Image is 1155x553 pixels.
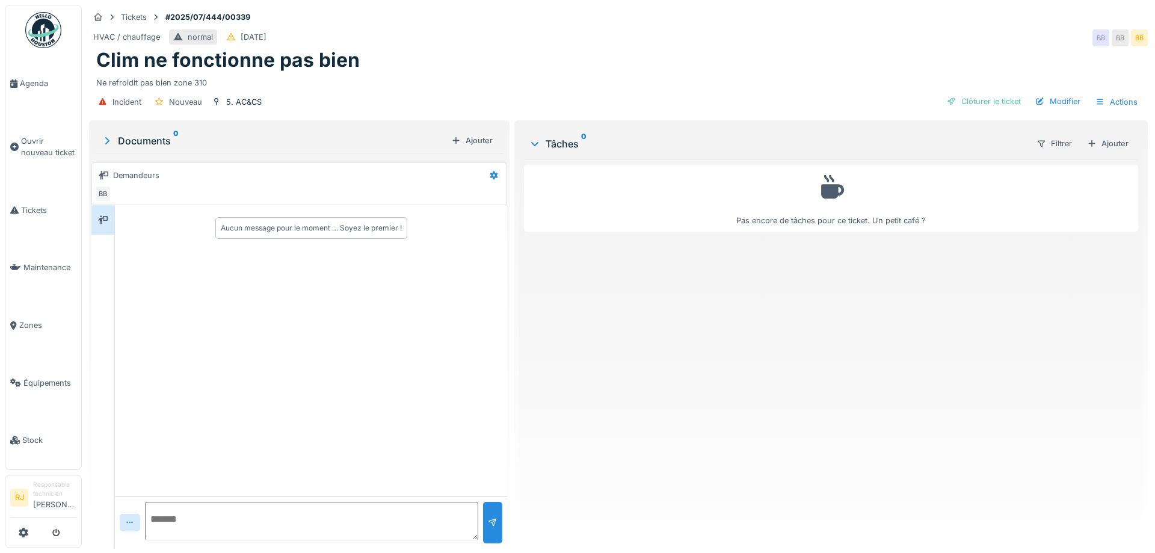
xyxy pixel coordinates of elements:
h1: Clim ne fonctionne pas bien [96,49,360,72]
div: Responsable technicien [33,480,76,499]
div: BB [1092,29,1109,46]
div: HVAC / chauffage [93,31,160,43]
span: Équipements [23,377,76,389]
div: Demandeurs [113,170,159,181]
div: BB [1112,29,1129,46]
span: Stock [22,434,76,446]
a: Zones [5,297,81,354]
div: Tickets [121,11,147,23]
span: Maintenance [23,262,76,273]
div: BB [94,185,111,202]
a: Tickets [5,182,81,239]
sup: 0 [581,137,587,151]
span: Ouvrir nouveau ticket [21,135,76,158]
div: [DATE] [241,31,266,43]
a: Agenda [5,55,81,113]
li: [PERSON_NAME] [33,480,76,515]
span: Tickets [21,205,76,216]
div: normal [188,31,213,43]
div: Modifier [1030,93,1085,110]
img: Badge_color-CXgf-gQk.svg [25,12,61,48]
div: Aucun message pour le moment … Soyez le premier ! [221,223,402,233]
div: Ajouter [446,132,497,149]
strong: #2025/07/444/00339 [161,11,255,23]
div: Pas encore de tâches pour ce ticket. Un petit café ? [532,170,1130,226]
div: Incident [112,96,141,108]
a: Ouvrir nouveau ticket [5,113,81,182]
div: Ne refroidit pas bien zone 310 [96,72,1141,88]
span: Zones [19,320,76,331]
a: RJ Responsable technicien[PERSON_NAME] [10,480,76,518]
div: Clôturer le ticket [942,93,1026,110]
div: 5. AC&CS [226,96,262,108]
span: Agenda [20,78,76,89]
div: Ajouter [1082,135,1133,152]
div: Actions [1090,93,1143,111]
div: Filtrer [1031,135,1077,152]
a: Stock [5,412,81,469]
a: Équipements [5,354,81,412]
a: Maintenance [5,239,81,297]
div: Tâches [529,137,1026,151]
div: Documents [101,134,446,148]
li: RJ [10,489,28,507]
div: BB [1131,29,1148,46]
div: Nouveau [169,96,202,108]
sup: 0 [173,134,179,148]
